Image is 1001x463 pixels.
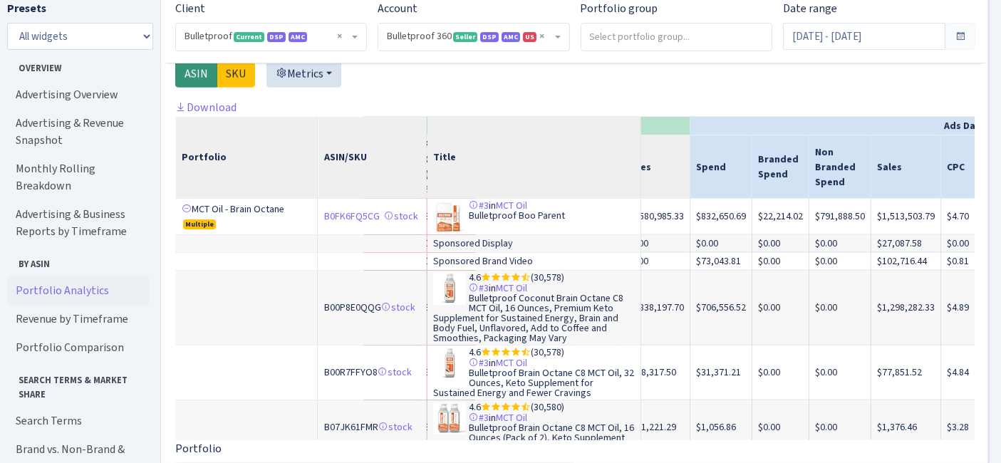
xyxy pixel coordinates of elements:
td: $0.00 [621,235,690,253]
a: Advertising & Revenue Snapshot [7,109,150,155]
a: stock [384,209,418,223]
td: $832,650.69 [690,199,752,235]
label: Portfolio [175,440,222,457]
td: $0.00 [752,253,809,271]
td: $0.00 [752,271,809,345]
span: AMC [502,32,520,42]
td: in Bulletproof Brain Octane C8 MCT Oil, 16 Ounces (Pack of 2), Keto Supplement for Sustained Ener... [427,400,640,455]
span: 4.6 (30,578) [469,271,564,284]
a: Download [175,100,237,115]
td: $0.00 [809,400,871,455]
td: MCT Oil - Brain Octane [175,199,318,235]
th: Sales [871,135,941,199]
a: MCT Oil [496,281,527,295]
a: MCT Oil [496,356,527,370]
td: $706,556.52 [690,271,752,345]
img: 51pSwV2ZPpS._SL75_.jpg [433,200,469,233]
td: $0.00 [809,235,871,253]
a: stock [378,365,412,379]
td: $0.00 [621,253,690,271]
a: stock [381,301,415,314]
a: Revenue by Timeframe [7,305,150,333]
td: Sponsored Display [427,235,640,253]
td: $1,376.46 [871,400,941,455]
button: Metrics [266,61,341,88]
img: 41R5CJaJeLL._SL75_.jpg [433,347,469,380]
td: $0.00 [752,345,809,400]
td: $22,214.02 [752,199,809,235]
td: $31,371.21 [690,345,752,400]
a: #3 [469,199,489,212]
td: $3.28 [941,400,975,455]
label: SKU [217,61,255,88]
span: DSP [267,32,286,42]
th: Sales [621,135,690,199]
a: Monthly Rolling Breakdown [7,155,150,200]
td: $0.00 [690,235,752,253]
td: $4.89 [941,271,975,345]
td: $0.00 [809,271,871,345]
span: AMC [289,32,307,42]
span: Remove all items [540,29,545,43]
span: Seller [453,32,477,42]
td: $928,317.50 [621,345,690,400]
span: Overview [8,56,149,75]
span: 4.6 (30,580) [469,400,564,414]
span: Bulletproof 360 <span class="badge badge-success">Seller</span><span class="badge badge-primary">... [378,24,569,51]
td: $27,087.58 [871,235,941,253]
td: $791,888.50 [809,199,871,235]
td: $0.81 [941,253,975,271]
th: Branded Spend [752,135,809,199]
a: #3 [469,281,489,295]
th: CPC [941,135,975,199]
td: $0.00 [941,235,975,253]
img: 31mL8-meZ7L._SL75_.jpg [433,272,469,305]
td: $1,513,503.79 [871,199,941,235]
a: Portfolio Comparison [7,333,150,362]
a: #3 [469,411,489,425]
span: US [523,32,536,42]
th: Portfolio [175,117,318,199]
td: $4.84 [941,345,975,400]
td: $0.00 [752,235,809,253]
td: $1,056.86 [690,400,752,455]
input: Select portfolio group... [581,24,772,49]
span: Search Terms & Market Share [8,368,149,400]
a: B0FK6FQ5CG [324,209,380,223]
th: Non Branded Spend [809,135,871,199]
span: Bulletproof 360 <span class="badge badge-success">Seller</span><span class="badge badge-primary">... [387,29,551,43]
a: Advertising & Business Reports by Timeframe [7,200,150,246]
td: $4.70 [941,199,975,235]
span: By ASIN [8,251,149,271]
td: Sponsored Brand Video [427,253,640,271]
td: $0.00 [809,345,871,400]
a: #3 [469,356,489,370]
span: Current [234,32,264,42]
span: DSP [480,32,499,42]
td: $73,043.81 [690,253,752,271]
td: B00P8E0QQG [318,271,426,345]
td: $0.00 [752,400,809,455]
td: in Bulletproof Coconut Brain Octane C8 MCT Oil, 16 Ounces, Premium Keto Supplement for Sustained ... [427,271,640,345]
a: MCT Oil [496,199,527,212]
span: Multiple [183,219,216,229]
span: Bulletproof <span class="badge badge-success">Current</span><span class="badge badge-primary">DSP... [176,24,366,51]
td: in Bulletproof Brain Octane C8 MCT Oil, 32 Ounces, Keto Supplement for Sustained Energy and Fewer... [427,345,640,400]
th: Title [427,117,640,199]
td: $0.00 [809,253,871,271]
th: ASIN/SKU [318,117,426,199]
span: Remove all items [337,29,342,43]
td: $77,851.52 [871,345,941,400]
td: $102,716.44 [871,253,941,271]
span: 4.6 (30,578) [469,345,564,359]
td: $521,221.29 [621,400,690,455]
span: Bulletproof <span class="badge badge-success">Current</span><span class="badge badge-primary">DSP... [185,29,349,43]
td: B07JK61FMR [318,400,426,455]
a: stock [378,420,413,434]
a: Advertising Overview [7,80,150,109]
a: Search Terms [7,407,150,435]
td: in Bulletproof Boo Parent [427,199,640,235]
img: 41MZgVY3hVL._SL75_.jpg [433,402,469,435]
label: ASIN [175,61,217,88]
th: Spend [690,135,752,199]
